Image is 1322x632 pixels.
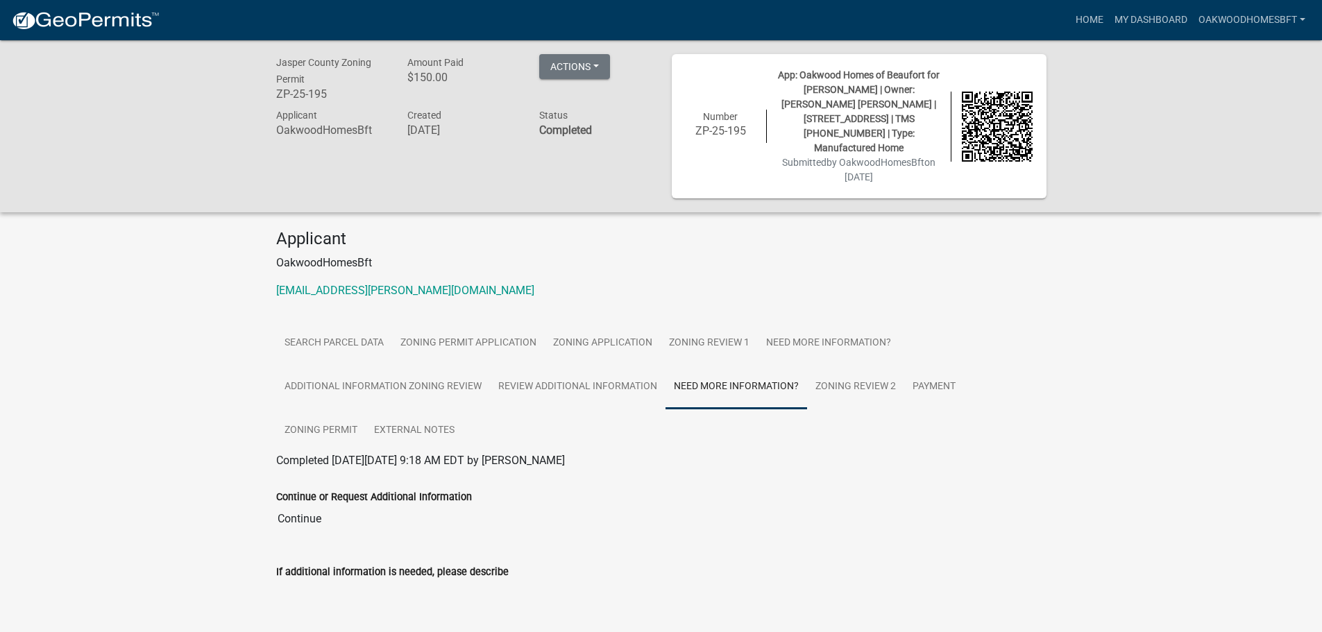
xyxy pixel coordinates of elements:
span: App: Oakwood Homes of Beaufort for [PERSON_NAME] | Owner: [PERSON_NAME] [PERSON_NAME] | [STREET_A... [778,69,940,153]
label: Continue or Request Additional Information [276,493,472,502]
button: Actions [539,54,610,79]
h6: ZP-25-195 [276,87,387,101]
a: Payment [904,365,964,409]
label: If additional information is needed, please describe [276,567,509,577]
a: Additional Information Zoning Review [276,365,490,409]
a: Zoning Review 2 [807,365,904,409]
a: Zoning Permit Application [392,321,545,366]
span: Created [407,110,441,121]
a: My Dashboard [1109,7,1193,33]
a: Zoning Application [545,321,661,366]
span: Amount Paid [407,57,464,68]
h6: OakwoodHomesBft [276,123,387,137]
img: QR code [962,92,1033,162]
p: OakwoodHomesBft [276,255,1046,271]
a: Home [1070,7,1109,33]
a: Search Parcel Data [276,321,392,366]
a: Need More Information? [758,321,899,366]
h6: $150.00 [407,71,518,84]
span: Completed [DATE][DATE] 9:18 AM EDT by [PERSON_NAME] [276,454,565,467]
h6: [DATE] [407,123,518,137]
a: Zoning Review 1 [661,321,758,366]
span: Status [539,110,568,121]
a: OakwoodHomesBft [1193,7,1311,33]
h6: ZP-25-195 [686,124,756,137]
strong: Completed [539,123,592,137]
span: Jasper County Zoning Permit [276,57,371,85]
span: Number [703,111,738,122]
a: Review Additional Information [490,365,666,409]
span: Submitted on [DATE] [782,157,935,182]
a: External Notes [366,409,463,453]
h4: Applicant [276,229,1046,249]
span: Applicant [276,110,317,121]
a: Zoning Permit [276,409,366,453]
span: by OakwoodHomesBft [827,157,924,168]
a: Need More Information? [666,365,807,409]
a: [EMAIL_ADDRESS][PERSON_NAME][DOMAIN_NAME] [276,284,534,297]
